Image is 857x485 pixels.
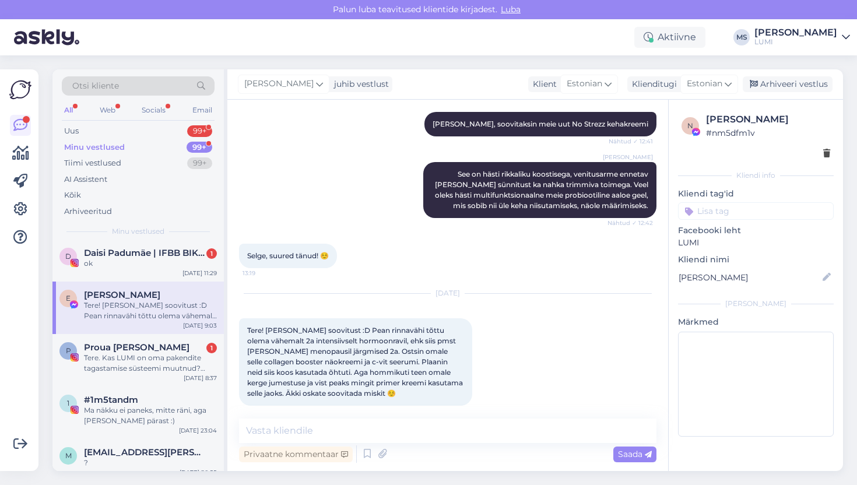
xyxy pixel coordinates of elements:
div: LUMI [754,37,837,47]
div: Kõik [64,189,81,201]
div: Email [190,103,215,118]
span: Tere! [PERSON_NAME] soovitust :D Pean rinnavähi tõttu olema vähemalt 2a intensiivselt hormoonravi... [247,326,465,398]
span: Proua Teisipäev [84,342,189,353]
div: Arhiveeri vestlus [743,76,833,92]
div: MS [733,29,750,45]
p: Facebooki leht [678,224,834,237]
div: Ma näkku ei paneks, mitte räni, aga [PERSON_NAME] pärast :) [84,405,217,426]
input: Lisa tag [678,202,834,220]
span: Luba [497,4,524,15]
span: Saada [618,449,652,459]
div: 99+ [187,157,212,169]
div: Aktiivne [634,27,705,48]
a: [PERSON_NAME]LUMI [754,28,850,47]
div: [PERSON_NAME] [678,298,834,309]
span: D [65,252,71,261]
div: [DATE] 20:55 [180,468,217,477]
span: Estonian [687,78,722,90]
div: 1 [206,248,217,259]
div: Web [97,103,118,118]
span: Eva Kram [84,290,160,300]
span: Minu vestlused [112,226,164,237]
p: Kliendi tag'id [678,188,834,200]
span: 13:19 [243,269,286,277]
div: 99+ [187,125,212,137]
div: Uus [64,125,79,137]
div: juhib vestlust [329,78,389,90]
div: Socials [139,103,168,118]
div: [DATE] 8:37 [184,374,217,382]
div: [DATE] 11:29 [182,269,217,277]
span: [PERSON_NAME], soovitaksin meie uut No Strezz kehakreemi [433,120,648,128]
div: [PERSON_NAME] [706,113,830,126]
div: Klienditugi [627,78,677,90]
div: ? [84,458,217,468]
span: [PERSON_NAME] [244,78,314,90]
div: 99+ [187,142,212,153]
span: E [66,294,71,303]
div: Kliendi info [678,170,834,181]
span: Nähtud ✓ 12:42 [607,219,653,227]
span: n [687,121,693,130]
span: Daisi Padumäe | IFBB BIKINI 🇪🇪 [84,248,205,258]
div: Minu vestlused [64,142,125,153]
span: 9:03 [243,406,286,415]
span: [PERSON_NAME] [603,153,653,161]
span: P [66,346,71,355]
div: 1 [206,343,217,353]
div: Klient [528,78,557,90]
span: Nähtud ✓ 12:41 [609,137,653,146]
span: Selge, suured tänud! ☺️ [247,251,329,260]
span: #1m5tandm [84,395,138,405]
p: Kliendi nimi [678,254,834,266]
div: Arhiveeritud [64,206,112,217]
div: ok [84,258,217,269]
div: Tiimi vestlused [64,157,121,169]
span: Estonian [567,78,602,90]
p: Märkmed [678,316,834,328]
div: [DATE] 9:03 [183,321,217,330]
span: m [65,451,72,460]
div: [DATE] 23:04 [179,426,217,435]
input: Lisa nimi [679,271,820,284]
span: See on hästi rikkaliku koostisega, venitusarme ennetav [PERSON_NAME] sünnitust ka nahka trimmiva ... [435,170,650,210]
div: Tere. Kas LUMI on oma pakendite tagastamise süsteemi muutnud? Mäletan, et kunagi sai tellitud kau... [84,353,217,374]
div: # nm5dfm1v [706,126,830,139]
span: Otsi kliente [72,80,119,92]
img: Askly Logo [9,79,31,101]
div: Tere! [PERSON_NAME] soovitust :D Pean rinnavähi tõttu olema vähemalt 2a intensiivselt hormoonravi... [84,300,217,321]
div: [PERSON_NAME] [754,28,837,37]
span: 1 [67,399,69,407]
div: Privaatne kommentaar [239,447,353,462]
div: All [62,103,75,118]
span: mariliis.abner@icloud.com [84,447,205,458]
div: [DATE] [239,288,656,298]
p: LUMI [678,237,834,249]
div: AI Assistent [64,174,107,185]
